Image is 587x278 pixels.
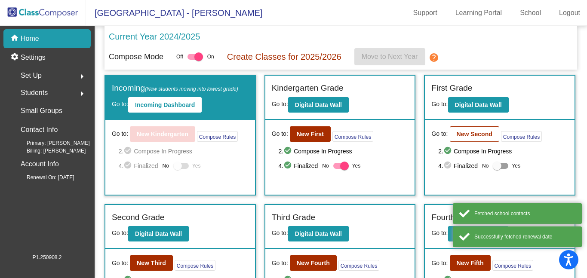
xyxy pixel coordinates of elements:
mat-icon: check_circle [123,146,134,156]
b: Incoming Dashboard [135,101,195,108]
span: Yes [352,161,361,171]
span: (New students moving into lowest grade) [145,86,238,92]
b: Digital Data Wall [295,101,342,108]
button: Compose Rules [175,260,215,271]
b: Digital Data Wall [135,230,182,237]
span: No [322,162,329,170]
span: 2. Compose In Progress [119,146,249,156]
button: New Fifth [450,255,491,271]
p: Current Year 2024/2025 [109,30,200,43]
b: New Fourth [297,260,330,266]
span: 2. Compose In Progress [279,146,409,156]
a: Learning Portal [449,6,509,20]
label: Kindergarten Grade [272,82,344,95]
span: On [207,53,214,61]
mat-icon: check_circle [123,161,134,171]
p: Contact Info [21,124,58,136]
button: Incoming Dashboard [128,97,202,113]
p: Small Groups [21,105,62,117]
mat-icon: settings [10,52,21,63]
span: Go to: [272,101,288,107]
button: New Kindergarten [130,126,195,142]
b: Digital Data Wall [295,230,342,237]
button: New Second [450,126,499,142]
button: Digital Data Wall [288,97,349,113]
p: Create Classes for 2025/2026 [227,50,341,63]
a: Support [406,6,444,20]
label: Incoming [112,82,238,95]
span: 4. Finalized [438,161,478,171]
span: Primary: [PERSON_NAME] [13,139,90,147]
span: Billing: [PERSON_NAME] [13,147,86,155]
mat-icon: check_circle [443,146,454,156]
button: New Third [130,255,173,271]
span: No [163,162,169,170]
mat-icon: check_circle [443,161,454,171]
mat-icon: arrow_right [77,89,87,99]
b: New Second [457,131,492,137]
span: Yes [192,161,201,171]
a: Logout [552,6,587,20]
button: Compose Rules [501,131,542,142]
span: [GEOGRAPHIC_DATA] - [PERSON_NAME] [86,6,262,20]
span: 4. Finalized [119,161,158,171]
p: Account Info [21,158,59,170]
span: Go to: [272,229,288,236]
span: Go to: [112,259,128,268]
span: Set Up [21,70,42,82]
span: Go to: [112,229,128,236]
b: Digital Data Wall [455,101,502,108]
p: Compose Mode [109,51,163,63]
span: 4. Finalized [279,161,318,171]
span: No [482,162,489,170]
span: Yes [512,161,520,171]
button: Digital Data Wall [448,97,509,113]
mat-icon: check_circle [283,146,294,156]
b: New Kindergarten [137,131,188,137]
mat-icon: arrow_right [77,71,87,82]
p: Home [21,34,39,44]
button: Compose Rules [332,131,373,142]
mat-icon: help [429,52,439,63]
span: Move to Next Year [362,53,418,60]
button: Move to Next Year [354,48,425,65]
span: Go to: [272,129,288,138]
span: Go to: [431,229,448,236]
span: Go to: [112,129,128,138]
b: New First [297,131,324,137]
button: New First [290,126,331,142]
span: Renewal On: [DATE] [13,174,74,181]
label: First Grade [431,82,472,95]
span: Go to: [272,259,288,268]
mat-icon: home [10,34,21,44]
label: Third Grade [272,211,315,224]
button: Compose Rules [197,131,238,142]
mat-icon: check_circle [283,161,294,171]
b: New Third [137,260,166,266]
button: Digital Data Wall [448,226,509,241]
label: Second Grade [112,211,165,224]
span: Students [21,87,48,99]
span: Off [176,53,183,61]
button: Digital Data Wall [128,226,189,241]
button: Digital Data Wall [288,226,349,241]
button: New Fourth [290,255,337,271]
button: Compose Rules [338,260,379,271]
span: Go to: [431,101,448,107]
div: Successfully fetched renewal date [474,233,575,241]
a: School [513,6,548,20]
span: 2. Compose In Progress [438,146,568,156]
span: Go to: [431,129,448,138]
span: Go to: [431,259,448,268]
span: Go to: [112,101,128,107]
p: Settings [21,52,46,63]
div: Fetched school contacts [474,210,575,217]
label: Fourth Grade [431,211,480,224]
